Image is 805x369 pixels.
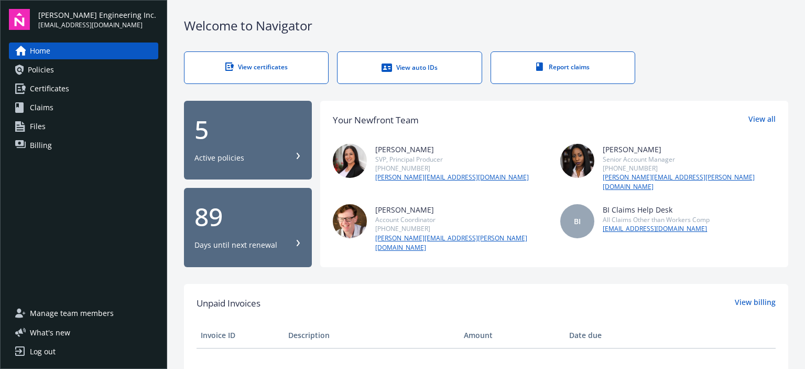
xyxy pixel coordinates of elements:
div: [PERSON_NAME] [603,144,776,155]
img: navigator-logo.svg [9,9,30,30]
a: Manage team members [9,305,158,322]
span: Unpaid Invoices [197,297,260,310]
div: All Claims Other than Workers Comp [603,215,710,224]
span: Billing [30,137,52,154]
div: 89 [194,204,301,229]
div: [PHONE_NUMBER] [375,164,529,173]
button: What's new [9,327,87,338]
span: Policies [28,61,54,78]
div: Your Newfront Team [333,113,419,127]
div: Days until next renewal [194,240,277,250]
a: Policies [9,61,158,78]
div: BI Claims Help Desk [603,204,710,215]
div: View certificates [205,62,307,71]
button: 89Days until next renewal [184,188,312,267]
th: Date due [565,323,652,348]
div: Report claims [512,62,614,71]
span: [EMAIL_ADDRESS][DOMAIN_NAME] [38,20,156,30]
th: Invoice ID [197,323,284,348]
span: Files [30,118,46,135]
div: [PERSON_NAME] [375,144,529,155]
span: Claims [30,99,53,116]
span: Certificates [30,80,69,97]
a: [PERSON_NAME][EMAIL_ADDRESS][DOMAIN_NAME] [375,173,529,182]
div: [PHONE_NUMBER] [375,224,548,233]
a: View all [748,113,776,127]
a: View certificates [184,51,329,84]
a: Certificates [9,80,158,97]
div: [PHONE_NUMBER] [603,164,776,173]
a: Report claims [491,51,635,84]
div: Log out [30,343,56,360]
a: Home [9,43,158,59]
div: Account Coordinator [375,215,548,224]
a: [PERSON_NAME][EMAIL_ADDRESS][PERSON_NAME][DOMAIN_NAME] [375,234,548,252]
div: SVP, Principal Producer [375,155,529,164]
a: Claims [9,99,158,116]
button: 5Active policies [184,101,312,180]
img: photo [560,144,594,178]
span: BI [574,216,581,227]
div: Welcome to Navigator [184,17,788,35]
div: Senior Account Manager [603,155,776,164]
span: Home [30,43,50,59]
div: Active policies [194,153,244,163]
th: Amount [460,323,565,348]
div: 5 [194,117,301,142]
a: View billing [735,297,776,310]
a: Billing [9,137,158,154]
div: View auto IDs [358,62,460,73]
img: photo [333,204,367,238]
button: [PERSON_NAME] Engineering Inc.[EMAIL_ADDRESS][DOMAIN_NAME] [38,9,158,30]
a: [PERSON_NAME][EMAIL_ADDRESS][PERSON_NAME][DOMAIN_NAME] [603,173,776,192]
div: [PERSON_NAME] [375,204,548,215]
a: [EMAIL_ADDRESS][DOMAIN_NAME] [603,224,710,234]
span: What ' s new [30,327,70,338]
a: Files [9,118,158,135]
img: photo [333,144,367,178]
th: Description [284,323,460,348]
span: Manage team members [30,305,114,322]
a: View auto IDs [337,51,482,84]
span: [PERSON_NAME] Engineering Inc. [38,9,156,20]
